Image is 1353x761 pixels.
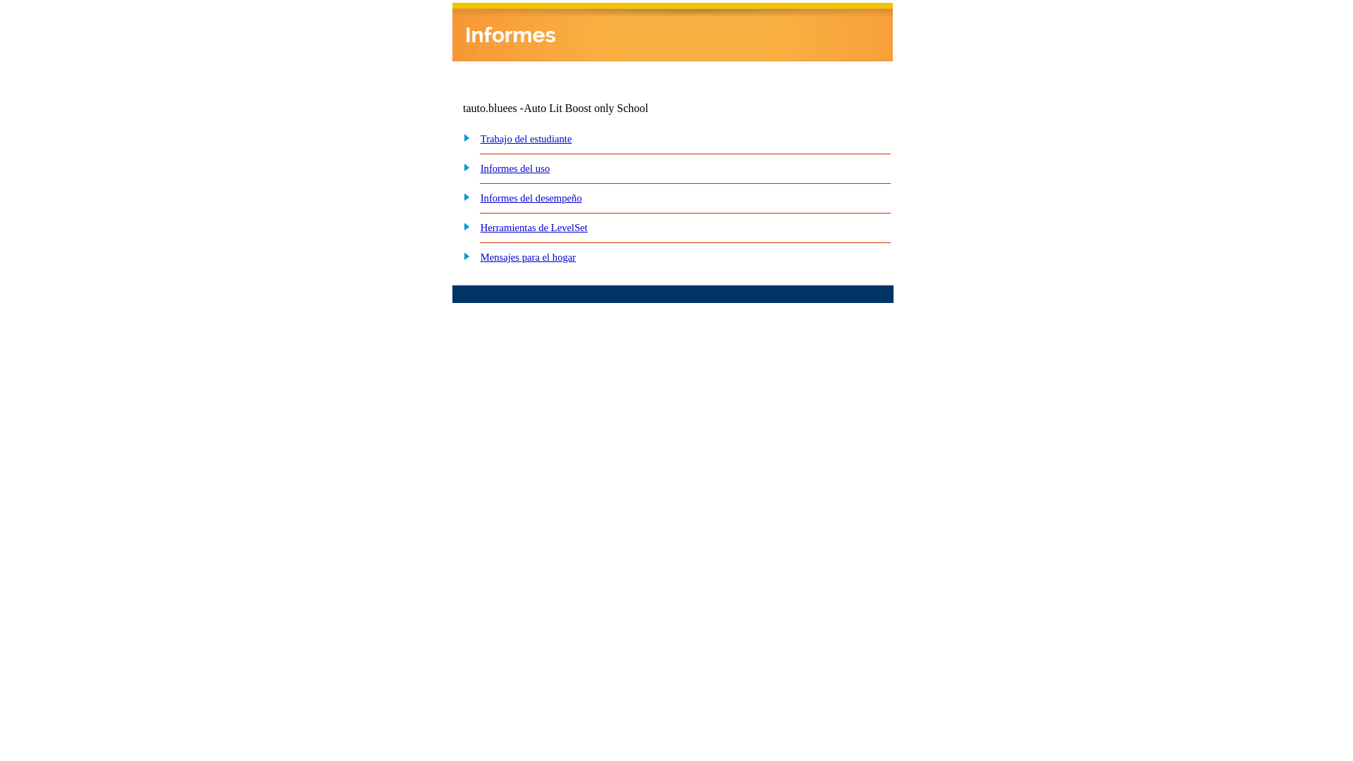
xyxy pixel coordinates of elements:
nobr: Auto Lit Boost only School [524,102,648,114]
img: plus.gif [456,161,471,173]
img: plus.gif [456,220,471,233]
a: Informes del desempeño [481,192,582,204]
a: Mensajes para el hogar [481,252,576,263]
a: Trabajo del estudiante [481,133,572,144]
a: Herramientas de LevelSet [481,222,588,233]
img: plus.gif [456,131,471,144]
td: tauto.bluees - [463,102,722,115]
img: header [452,3,893,61]
img: plus.gif [456,190,471,203]
img: plus.gif [456,249,471,262]
a: Informes del uso [481,163,550,174]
